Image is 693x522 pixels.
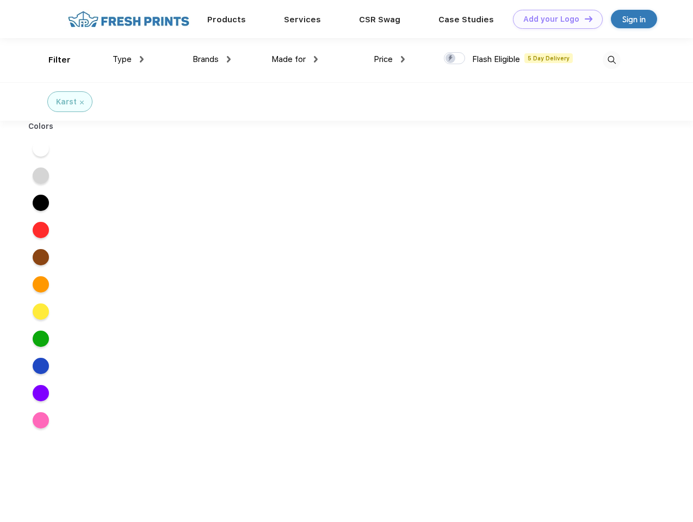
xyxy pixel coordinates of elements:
[472,54,520,64] span: Flash Eligible
[523,15,579,24] div: Add your Logo
[401,56,405,63] img: dropdown.png
[271,54,306,64] span: Made for
[193,54,219,64] span: Brands
[585,16,592,22] img: DT
[603,51,621,69] img: desktop_search.svg
[207,15,246,24] a: Products
[622,13,646,26] div: Sign in
[48,54,71,66] div: Filter
[374,54,393,64] span: Price
[314,56,318,63] img: dropdown.png
[113,54,132,64] span: Type
[227,56,231,63] img: dropdown.png
[56,96,77,108] div: Karst
[20,121,62,132] div: Colors
[140,56,144,63] img: dropdown.png
[80,101,84,104] img: filter_cancel.svg
[65,10,193,29] img: fo%20logo%202.webp
[359,15,400,24] a: CSR Swag
[524,53,573,63] span: 5 Day Delivery
[284,15,321,24] a: Services
[611,10,657,28] a: Sign in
